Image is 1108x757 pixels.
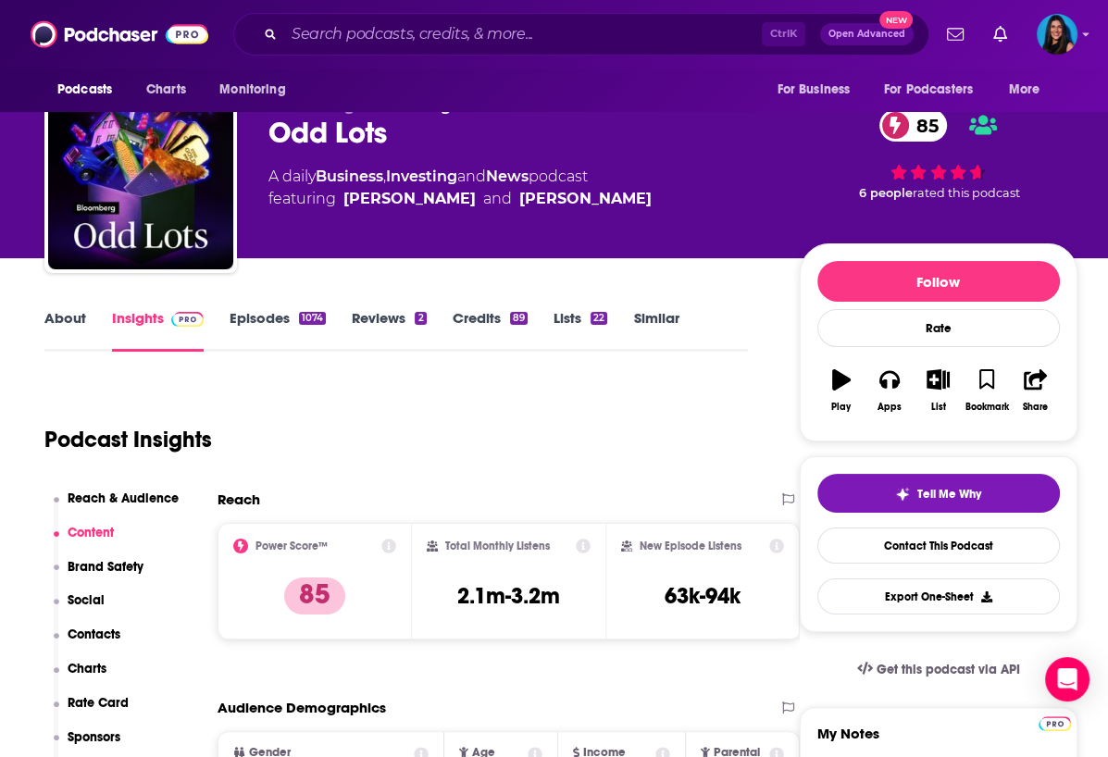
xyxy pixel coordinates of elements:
[68,490,179,506] p: Reach & Audience
[54,627,121,661] button: Contacts
[817,309,1060,347] div: Rate
[762,22,805,46] span: Ctrl K
[68,559,143,575] p: Brand Safety
[817,261,1060,302] button: Follow
[445,540,550,552] h2: Total Monthly Listens
[68,729,120,745] p: Sponsors
[112,309,204,352] a: InsightsPodchaser Pro
[218,490,260,508] h2: Reach
[884,77,973,103] span: For Podcasters
[878,402,902,413] div: Apps
[817,357,865,424] button: Play
[206,72,309,107] button: open menu
[284,577,345,614] p: 85
[54,490,180,525] button: Reach & Audience
[48,84,233,269] img: Odd Lots
[633,309,678,352] a: Similar
[665,582,741,610] h3: 63k-94k
[519,188,652,210] a: Joe Weisenthal
[453,309,528,352] a: Credits89
[386,168,457,185] a: Investing
[895,487,910,502] img: tell me why sparkle
[54,661,107,695] button: Charts
[483,188,512,210] span: and
[457,168,486,185] span: and
[299,312,326,325] div: 1074
[817,527,1060,564] a: Contact This Podcast
[817,578,1060,614] button: Export One-Sheet
[913,186,1020,200] span: rated this podcast
[218,699,386,716] h2: Audience Demographics
[859,186,913,200] span: 6 people
[146,77,186,103] span: Charts
[1037,14,1077,55] img: User Profile
[817,474,1060,513] button: tell me why sparkleTell Me Why
[457,582,560,610] h3: 2.1m-3.2m
[820,23,914,45] button: Open AdvancedNew
[134,72,197,107] a: Charts
[640,540,741,552] h2: New Episode Listens
[1045,657,1089,701] div: Open Intercom Messenger
[68,695,129,711] p: Rate Card
[54,592,106,627] button: Social
[44,309,86,352] a: About
[268,166,652,210] div: A daily podcast
[255,540,328,552] h2: Power Score™
[68,661,106,676] p: Charts
[865,357,914,424] button: Apps
[44,426,212,453] h1: Podcast Insights
[415,312,426,325] div: 2
[1037,14,1077,55] button: Show profile menu
[879,11,913,29] span: New
[876,662,1019,677] span: Get this podcast via API
[879,109,948,142] a: 85
[931,402,946,413] div: List
[44,72,136,107] button: open menu
[343,188,476,210] a: Tracy Alloway
[31,17,208,52] img: Podchaser - Follow, Share and Rate Podcasts
[591,312,607,325] div: 22
[777,77,850,103] span: For Business
[898,109,948,142] span: 85
[986,19,1015,50] a: Show notifications dropdown
[54,695,130,729] button: Rate Card
[268,188,652,210] span: featuring
[57,77,112,103] span: Podcasts
[996,72,1064,107] button: open menu
[1011,357,1059,424] button: Share
[68,525,114,540] p: Content
[54,525,115,559] button: Content
[1039,716,1071,731] img: Podchaser Pro
[800,97,1077,212] div: 85 6 peoplerated this podcast
[842,647,1035,692] a: Get this podcast via API
[831,402,851,413] div: Play
[230,309,326,352] a: Episodes1074
[1023,402,1048,413] div: Share
[872,72,1000,107] button: open menu
[284,19,762,49] input: Search podcasts, credits, & more...
[316,168,383,185] a: Business
[219,77,285,103] span: Monitoring
[554,309,607,352] a: Lists22
[486,168,529,185] a: News
[1039,714,1071,731] a: Pro website
[233,13,929,56] div: Search podcasts, credits, & more...
[764,72,873,107] button: open menu
[54,559,144,593] button: Brand Safety
[352,309,426,352] a: Reviews2
[828,30,905,39] span: Open Advanced
[1009,77,1040,103] span: More
[171,312,204,327] img: Podchaser Pro
[510,312,528,325] div: 89
[917,487,981,502] span: Tell Me Why
[963,357,1011,424] button: Bookmark
[940,19,971,50] a: Show notifications dropdown
[914,357,962,424] button: List
[68,627,120,642] p: Contacts
[68,592,105,608] p: Social
[1037,14,1077,55] span: Logged in as kateyquinn
[383,168,386,185] span: ,
[817,725,1060,757] label: My Notes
